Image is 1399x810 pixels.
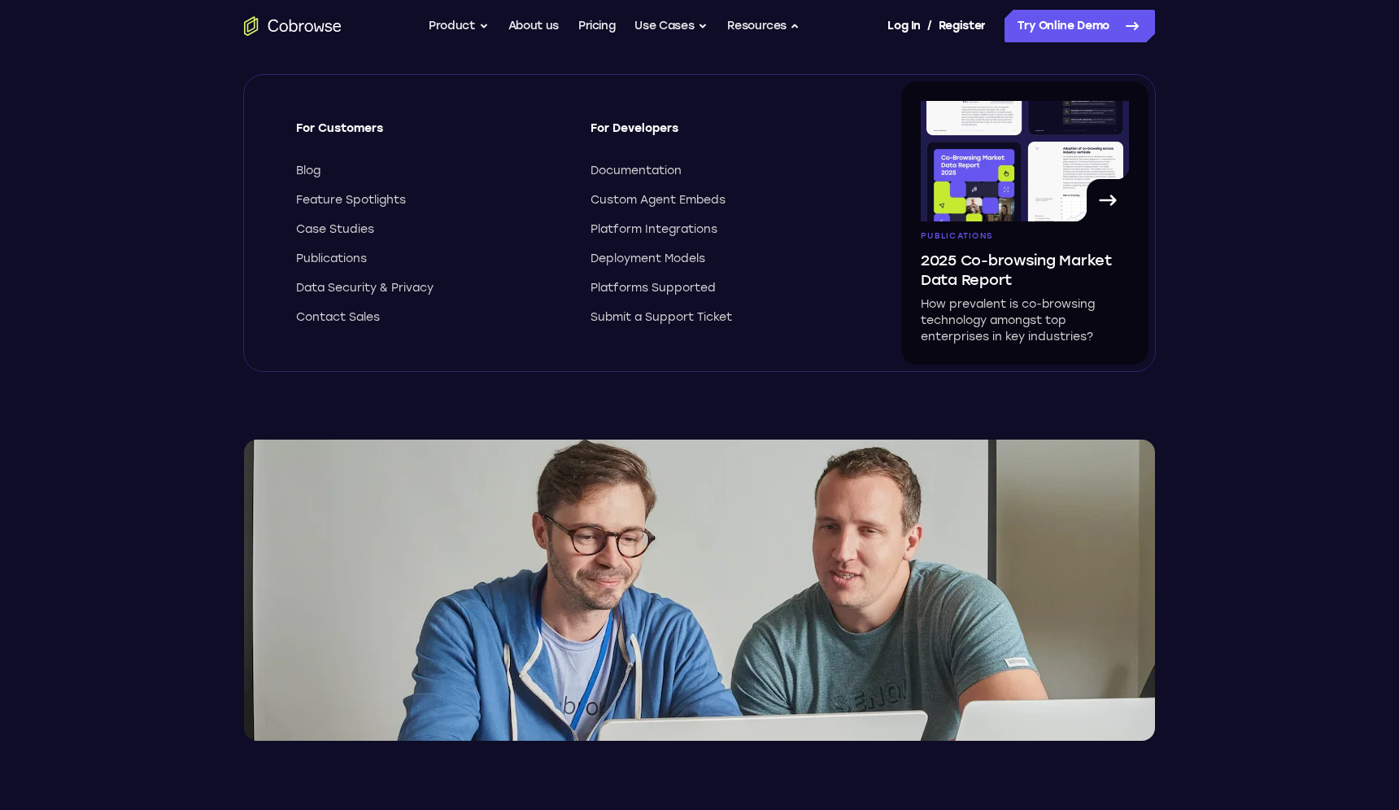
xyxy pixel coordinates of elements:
a: Platform Integrations [591,221,856,238]
span: Feature Spotlights [296,192,406,208]
span: Case Studies [296,221,374,238]
a: Try Online Demo [1005,10,1155,42]
button: Use Cases [634,10,708,42]
span: Deployment Models [591,251,705,267]
span: Documentation [591,163,682,179]
a: Documentation [591,163,856,179]
a: Go to the home page [244,16,342,36]
a: About us [508,10,559,42]
a: Publications [296,251,561,267]
a: Case Studies [296,221,561,238]
a: Contact Sales [296,309,561,326]
span: Data Security & Privacy [296,280,434,296]
span: / [927,16,932,36]
span: Blog [296,163,320,179]
span: Publications [296,251,367,267]
span: Platforms Supported [591,280,716,296]
p: How prevalent is co-browsing technology amongst top enterprises in key industries? [921,296,1129,345]
img: A page from the browsing market ebook [921,101,1129,221]
span: For Customers [296,120,561,150]
span: Platform Integrations [591,221,717,238]
a: Pricing [578,10,616,42]
a: Register [939,10,986,42]
a: Feature Spotlights [296,192,561,208]
span: Custom Agent Embeds [591,192,726,208]
span: 2025 Co-browsing Market Data Report [921,251,1129,290]
span: Contact Sales [296,309,380,326]
span: Submit a Support Ticket [591,309,732,326]
span: For Developers [591,120,856,150]
a: Custom Agent Embeds [591,192,856,208]
img: Two Cobrowse software developers, João and Ross, working on their computers [244,440,1155,741]
a: Submit a Support Ticket [591,309,856,326]
button: Product [429,10,489,42]
a: Data Security & Privacy [296,280,561,296]
a: Platforms Supported [591,280,856,296]
a: Log In [887,10,920,42]
span: Publications [921,231,992,241]
a: Deployment Models [591,251,856,267]
button: Resources [727,10,800,42]
a: Blog [296,163,561,179]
